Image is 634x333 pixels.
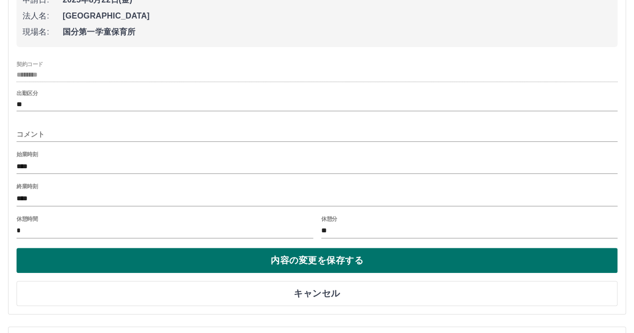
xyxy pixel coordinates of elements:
[17,151,38,158] label: 始業時刻
[17,248,617,273] button: 内容の変更を保存する
[23,10,63,22] span: 法人名:
[23,26,63,38] span: 現場名:
[17,281,617,306] button: キャンセル
[17,183,38,190] label: 終業時刻
[321,215,337,222] label: 休憩分
[17,60,43,68] label: 契約コード
[63,10,611,22] span: [GEOGRAPHIC_DATA]
[17,215,38,222] label: 休憩時間
[17,90,38,97] label: 出勤区分
[63,26,611,38] span: 国分第一学童保育所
